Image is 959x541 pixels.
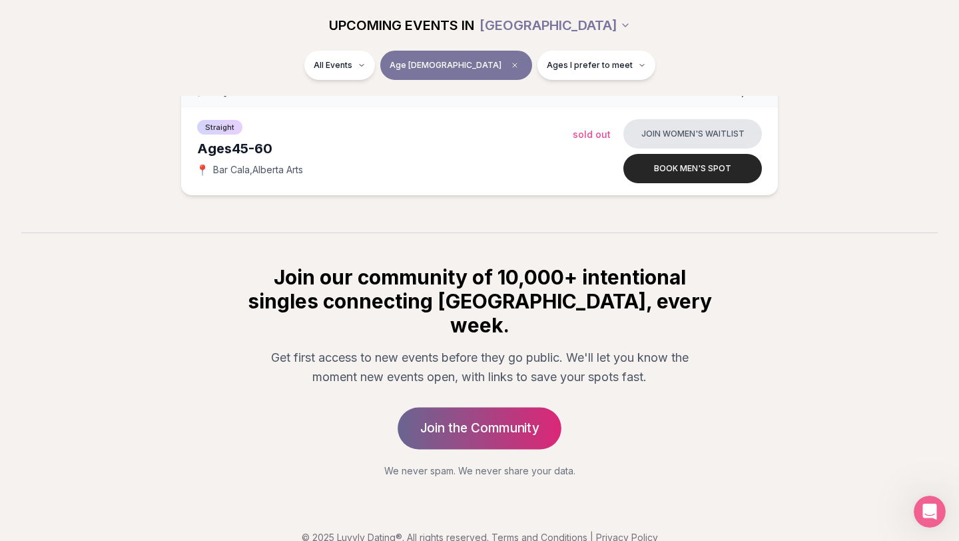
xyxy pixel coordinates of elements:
[256,348,703,387] p: Get first access to new events before they go public. We'll let you know the moment new events op...
[380,51,532,80] button: Age [DEMOGRAPHIC_DATA]Clear age
[304,51,375,80] button: All Events
[573,129,611,140] span: Sold Out
[329,16,474,35] span: UPCOMING EVENTS IN
[537,51,655,80] button: Ages I prefer to meet
[623,119,762,149] button: Join women's waitlist
[507,57,523,73] span: Clear age
[398,407,561,449] a: Join the Community
[197,120,242,135] span: Straight
[213,163,303,177] span: Bar Cala , Alberta Arts
[623,154,762,183] button: Book men's spot
[479,11,631,40] button: [GEOGRAPHIC_DATA]
[245,464,714,478] p: We never spam. We never share your data.
[547,60,633,71] span: Ages I prefer to meet
[197,139,573,158] div: Ages 45-60
[314,60,352,71] span: All Events
[197,165,208,175] span: 📍
[245,265,714,337] h2: Join our community of 10,000+ intentional singles connecting [GEOGRAPHIC_DATA], every week.
[390,60,501,71] span: Age [DEMOGRAPHIC_DATA]
[914,496,946,528] iframe: Intercom live chat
